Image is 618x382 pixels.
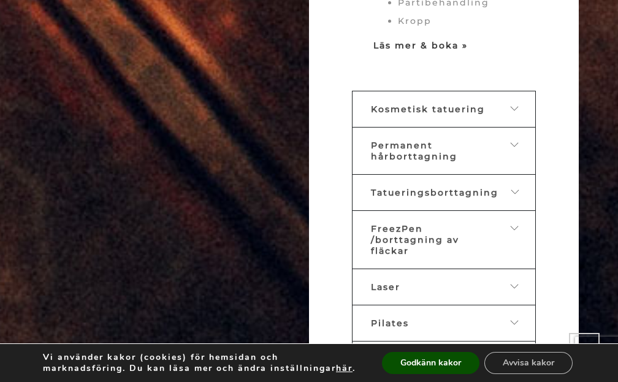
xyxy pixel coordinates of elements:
p: Vi använder kakor (cookies) för hemsidan och marknadsföring. Du kan läsa mer och ändra inställnin... [43,352,361,374]
span: FreezPen /borttagning av fläckar [371,223,459,256]
a: Skönhet [352,341,536,378]
span: Laser [371,281,400,292]
button: här [336,363,353,374]
a: Kosmetisk tatuering [352,91,536,128]
a: Läs mer & boka » [373,40,468,51]
li: Kropp [398,12,514,30]
a: Permanent hårborttagning [352,127,536,175]
span: Permanent hårborttagning [371,140,457,162]
span: Tatueringsborttagning [371,187,498,198]
a: Laser [352,269,536,305]
a: Tatueringsborttagning [352,174,536,211]
span: Kosmetisk tatuering [371,104,485,115]
span: Pilates [371,318,409,329]
a: Pilates [352,305,536,342]
button: Godkänn kakor [382,352,479,374]
a: FreezPen /borttagning av fläckar [352,210,536,269]
button: Avvisa kakor [484,352,573,374]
